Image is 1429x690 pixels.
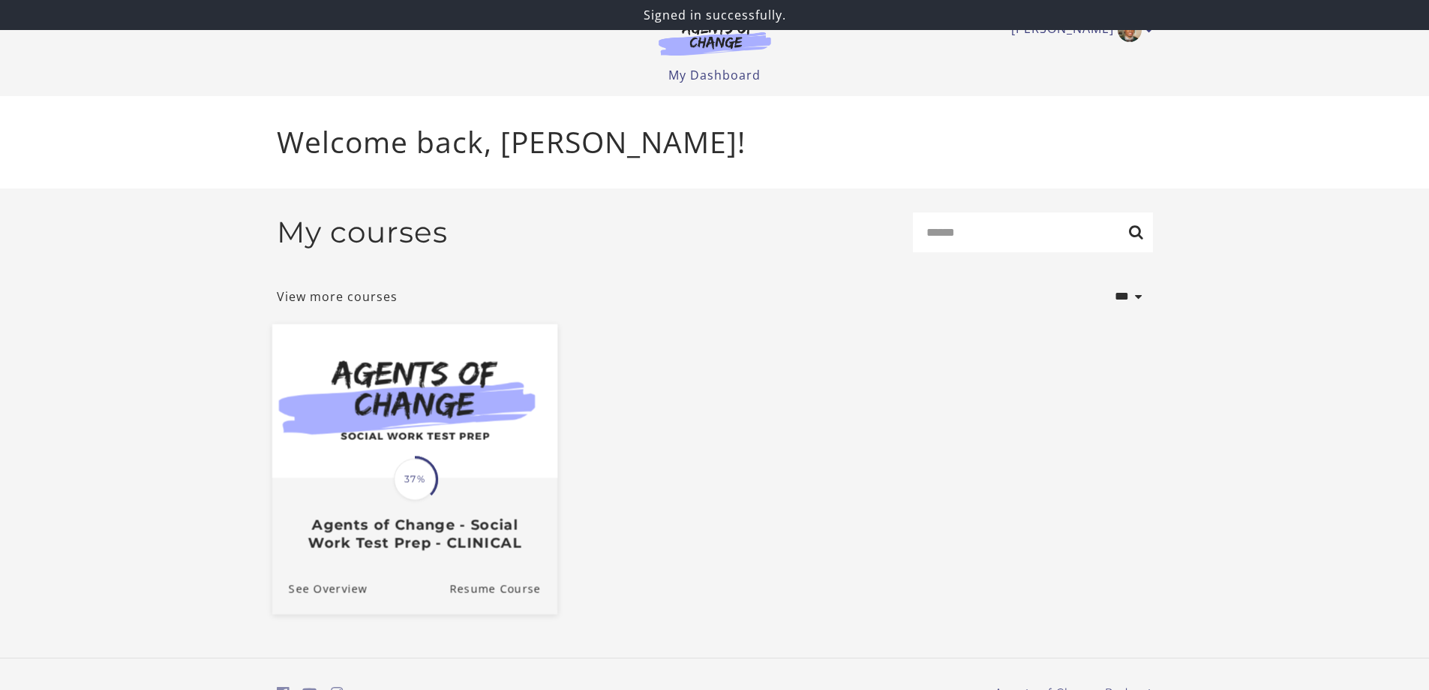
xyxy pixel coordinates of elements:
p: Welcome back, [PERSON_NAME]! [277,120,1153,164]
a: Agents of Change - Social Work Test Prep - CLINICAL: Resume Course [449,564,557,614]
span: 37% [394,458,436,500]
a: Toggle menu [1011,18,1145,42]
a: Agents of Change - Social Work Test Prep - CLINICAL: See Overview [272,564,367,614]
a: My Dashboard [668,67,761,83]
p: Signed in successfully. [6,6,1423,24]
img: Agents of Change Logo [643,21,787,56]
a: View more courses [277,288,398,306]
h3: Agents of Change - Social Work Test Prep - CLINICAL [288,517,540,551]
h2: My courses [277,215,448,250]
